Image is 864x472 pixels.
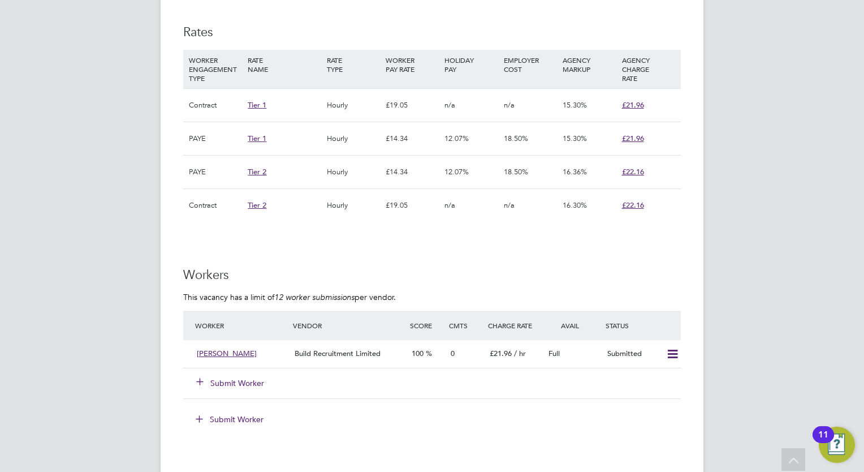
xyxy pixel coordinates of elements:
[324,189,383,222] div: Hourly
[563,200,587,210] span: 16.30%
[383,122,442,155] div: £14.34
[504,100,515,110] span: n/a
[619,50,678,88] div: AGENCY CHARGE RATE
[197,377,265,389] button: Submit Worker
[603,345,662,363] div: Submitted
[504,167,528,177] span: 18.50%
[274,292,355,302] em: 12 worker submissions
[442,50,500,79] div: HOLIDAY PAY
[183,267,681,284] h3: Workers
[412,349,424,358] span: 100
[186,156,245,188] div: PAYE
[383,50,442,79] div: WORKER PAY RATE
[560,50,619,79] div: AGENCY MARKUP
[324,50,383,79] div: RATE TYPE
[183,24,681,41] h3: Rates
[324,122,383,155] div: Hourly
[563,134,587,143] span: 15.30%
[186,50,245,88] div: WORKER ENGAGEMENT TYPE
[248,167,266,177] span: Tier 2
[548,349,560,358] span: Full
[504,134,528,143] span: 18.50%
[197,349,257,358] span: [PERSON_NAME]
[819,427,855,463] button: Open Resource Center, 11 new notifications
[544,315,603,336] div: Avail
[188,410,273,428] button: Submit Worker
[407,315,446,336] div: Score
[192,315,290,336] div: Worker
[248,200,266,210] span: Tier 2
[186,89,245,122] div: Contract
[818,435,828,449] div: 11
[383,189,442,222] div: £19.05
[383,156,442,188] div: £14.34
[295,349,381,358] span: Build Recruitment Limited
[444,167,469,177] span: 12.07%
[622,134,644,143] span: £21.96
[514,349,526,358] span: / hr
[622,100,644,110] span: £21.96
[183,292,681,302] p: This vacancy has a limit of per vendor.
[324,89,383,122] div: Hourly
[186,122,245,155] div: PAYE
[290,315,407,336] div: Vendor
[248,134,266,143] span: Tier 1
[622,167,644,177] span: £22.16
[383,89,442,122] div: £19.05
[245,50,323,79] div: RATE NAME
[563,100,587,110] span: 15.30%
[451,349,455,358] span: 0
[490,349,512,358] span: £21.96
[603,315,681,336] div: Status
[485,315,544,336] div: Charge Rate
[622,200,644,210] span: £22.16
[446,315,485,336] div: Cmts
[248,100,266,110] span: Tier 1
[504,200,515,210] span: n/a
[444,200,455,210] span: n/a
[563,167,587,177] span: 16.36%
[444,134,469,143] span: 12.07%
[324,156,383,188] div: Hourly
[501,50,560,79] div: EMPLOYER COST
[444,100,455,110] span: n/a
[186,189,245,222] div: Contract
